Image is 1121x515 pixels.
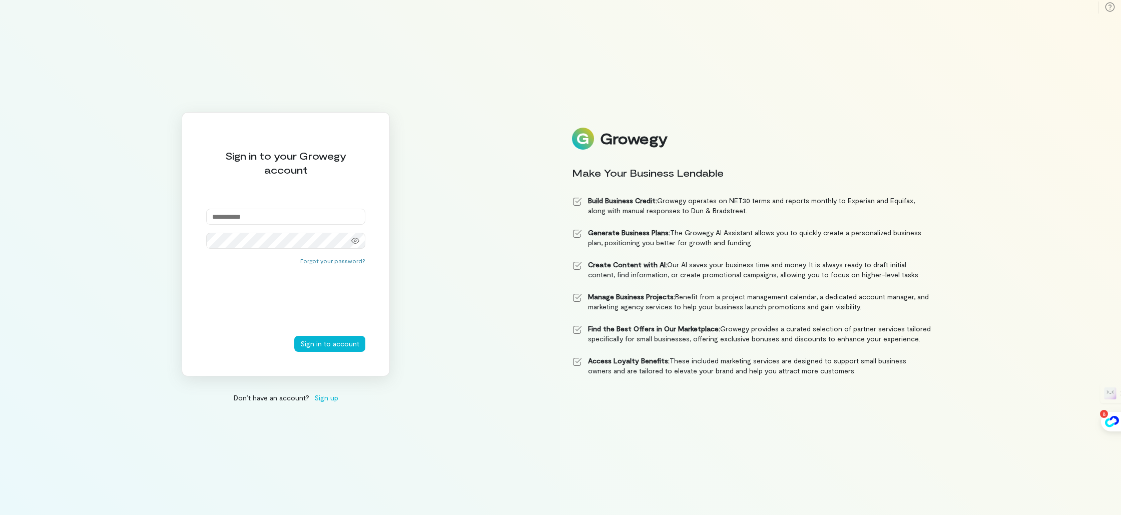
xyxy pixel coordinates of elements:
div: Don’t have an account? [182,392,390,403]
li: Our AI saves your business time and money. It is always ready to draft initial content, find info... [572,260,931,280]
button: Sign in to account [294,336,365,352]
strong: Find the Best Offers in Our Marketplace: [588,324,720,333]
li: The Growegy AI Assistant allows you to quickly create a personalized business plan, positioning y... [572,228,931,248]
div: Growegy [600,130,667,147]
strong: Build Business Credit: [588,196,657,205]
li: These included marketing services are designed to support small business owners and are tailored ... [572,356,931,376]
strong: Manage Business Projects: [588,292,675,301]
strong: Access Loyalty Benefits: [588,356,670,365]
li: Growegy provides a curated selection of partner services tailored specifically for small business... [572,324,931,344]
li: Growegy operates on NET30 terms and reports monthly to Experian and Equifax, along with manual re... [572,196,931,216]
div: Sign in to your Growegy account [206,149,365,177]
li: Benefit from a project management calendar, a dedicated account manager, and marketing agency ser... [572,292,931,312]
strong: Generate Business Plans: [588,228,670,237]
span: Sign up [314,392,338,403]
strong: Create Content with AI: [588,260,667,269]
div: Make Your Business Lendable [572,166,931,180]
img: Logo [572,128,594,150]
button: Forgot your password? [300,257,365,265]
